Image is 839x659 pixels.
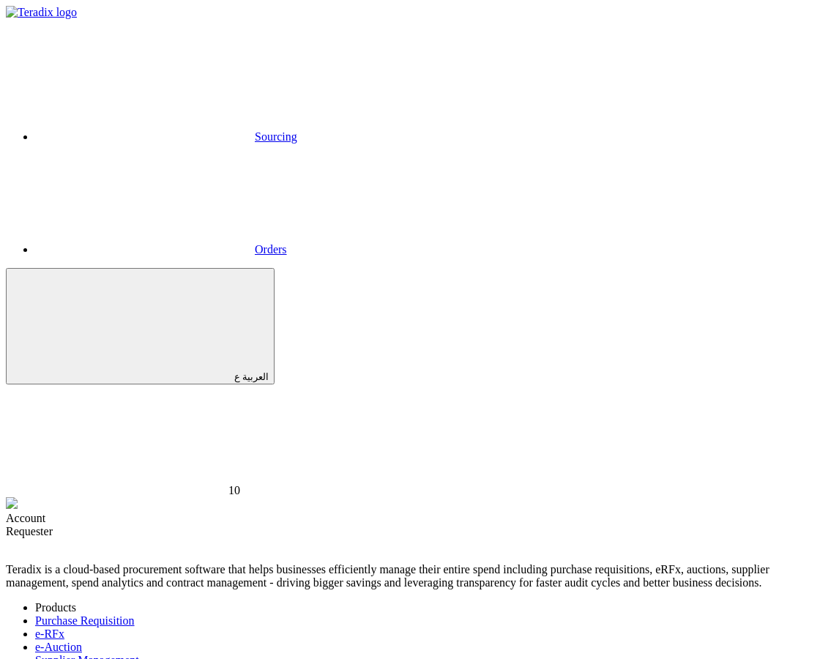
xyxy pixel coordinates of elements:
img: Teradix logo [6,6,77,19]
a: e-RFx [35,628,64,640]
a: Orders [35,243,287,256]
button: العربية ع [6,268,275,384]
div: Account [6,512,833,525]
div: Requester [6,525,833,538]
a: Sourcing [35,130,297,143]
a: e-Auction [35,641,82,653]
img: profile_test.png [6,497,18,509]
p: Teradix is a cloud-based procurement software that helps businesses efficiently manage their enti... [6,563,833,589]
li: Products [35,601,833,614]
span: العربية [242,371,269,382]
span: 10 [228,484,240,496]
a: Purchase Requisition [35,614,135,627]
span: ع [234,371,240,382]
